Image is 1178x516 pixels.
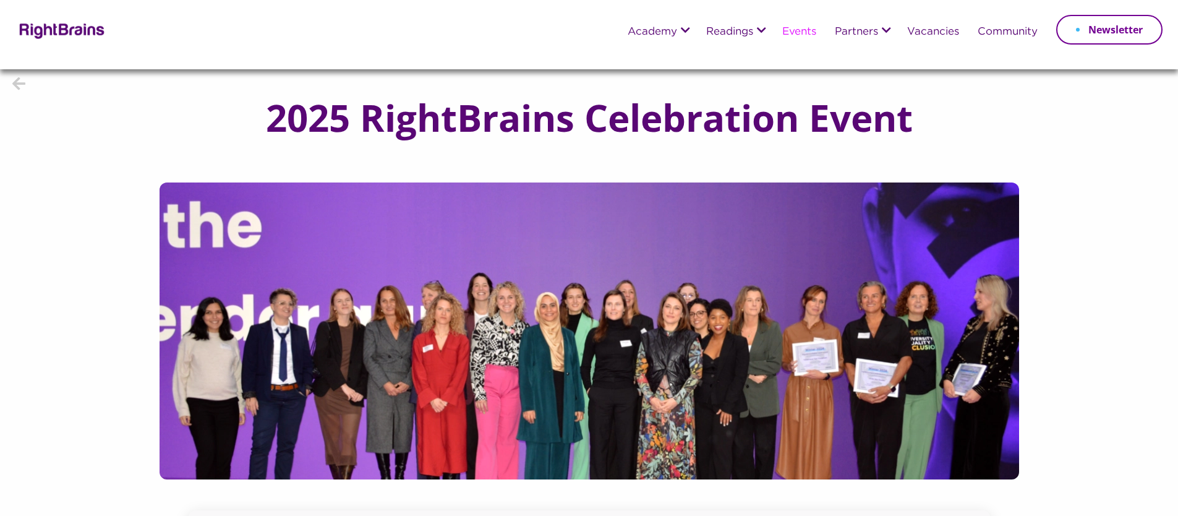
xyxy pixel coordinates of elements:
img: Rightbrains [15,21,105,39]
a: Readings [706,27,753,38]
a: Vacancies [907,27,959,38]
a: Community [978,27,1038,38]
a: Partners [835,27,878,38]
h1: 2025 RightBrains Celebration Event [241,97,937,138]
a: Academy [628,27,677,38]
a: Newsletter [1056,15,1163,45]
a: Events [782,27,816,38]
